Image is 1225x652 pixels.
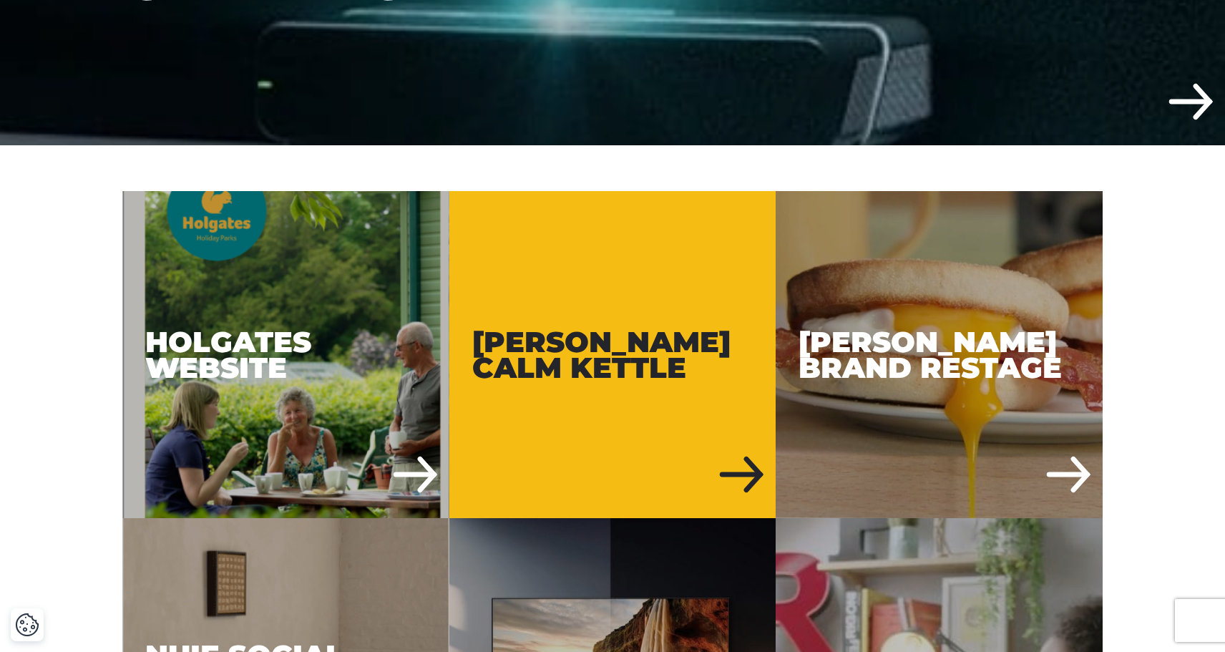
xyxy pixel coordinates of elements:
div: Holgates Website [122,191,449,518]
a: Holgates Website Holgates Website [122,191,449,518]
a: Russell Hobbs Brand Restage [PERSON_NAME] Brand Restage [776,191,1103,518]
div: [PERSON_NAME] Brand Restage [776,191,1103,518]
div: [PERSON_NAME] Calm Kettle [449,191,776,518]
button: Cookie Settings [15,613,39,637]
a: Russell Hobbs Calm Kettle [PERSON_NAME] Calm Kettle [449,191,776,518]
img: Revisit consent button [15,613,39,637]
